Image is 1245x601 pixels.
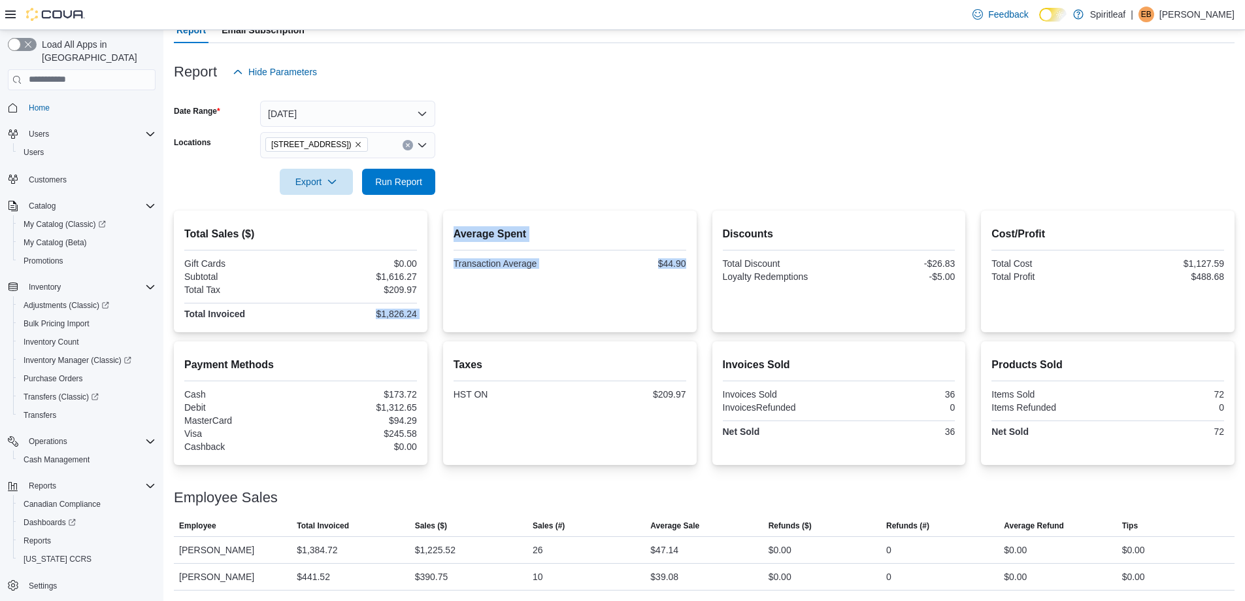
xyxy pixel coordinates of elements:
[650,521,699,531] span: Average Sale
[769,569,791,585] div: $0.00
[303,309,417,319] div: $1,826.24
[24,373,83,384] span: Purchase Orders
[886,542,891,558] div: 0
[13,550,161,568] button: [US_STATE] CCRS
[184,226,417,242] h2: Total Sales ($)
[650,569,678,585] div: $39.08
[533,521,565,531] span: Sales (#)
[18,496,156,512] span: Canadian Compliance
[184,357,417,373] h2: Payment Methods
[13,333,161,351] button: Inventory Count
[13,388,161,406] a: Transfers (Classic)
[13,252,161,270] button: Promotions
[18,216,111,232] a: My Catalog (Classic)
[886,521,929,531] span: Refunds (#)
[1138,7,1154,22] div: Emily B
[13,296,161,315] a: Adjustments (Classic)
[303,402,417,413] div: $1,312.65
[18,334,84,350] a: Inventory Count
[454,389,567,400] div: HST ON
[3,197,161,215] button: Catalog
[24,455,90,465] span: Cash Management
[24,478,61,494] button: Reports
[1110,258,1224,269] div: $1,127.59
[13,215,161,233] a: My Catalog (Classic)
[1090,7,1125,22] p: Spiritleaf
[533,569,543,585] div: 10
[303,389,417,400] div: $173.72
[988,8,1028,21] span: Feedback
[18,253,69,269] a: Promotions
[1110,426,1224,437] div: 72
[184,258,298,269] div: Gift Cards
[303,284,417,295] div: $209.97
[24,337,79,347] span: Inventory Count
[174,564,291,590] div: [PERSON_NAME]
[184,309,245,319] strong: Total Invoiced
[24,478,156,494] span: Reports
[24,147,44,158] span: Users
[18,533,156,549] span: Reports
[354,141,362,148] button: Remove 578 - Spiritleaf Bridge St (Campbellford) from selection in this group
[24,256,63,266] span: Promotions
[454,258,567,269] div: Transaction Average
[18,533,56,549] a: Reports
[573,258,686,269] div: $44.90
[303,415,417,426] div: $94.29
[650,542,678,558] div: $47.14
[24,318,90,329] span: Bulk Pricing Import
[1110,389,1224,400] div: 72
[723,271,837,282] div: Loyalty Redemptions
[29,481,56,491] span: Reports
[29,581,57,591] span: Settings
[13,451,161,469] button: Cash Management
[18,452,156,468] span: Cash Management
[265,137,368,152] span: 578 - Spiritleaf Bridge St (Campbellford)
[18,371,156,386] span: Purchase Orders
[3,125,161,143] button: Users
[1131,7,1133,22] p: |
[18,235,92,250] a: My Catalog (Beta)
[375,175,422,188] span: Run Report
[841,258,955,269] div: -$26.83
[13,351,161,369] a: Inventory Manager (Classic)
[723,402,837,413] div: InvoicesRefunded
[18,371,88,386] a: Purchase Orders
[841,389,955,400] div: 36
[18,407,156,423] span: Transfers
[3,477,161,495] button: Reports
[723,226,955,242] h2: Discounts
[24,577,156,594] span: Settings
[13,233,161,252] button: My Catalog (Beta)
[222,17,305,43] span: Email Subscription
[184,284,298,295] div: Total Tax
[18,145,49,160] a: Users
[184,415,298,426] div: MasterCard
[3,169,161,188] button: Customers
[297,542,337,558] div: $1,384.72
[24,126,156,142] span: Users
[1004,521,1064,531] span: Average Refund
[991,426,1029,437] strong: Net Sold
[1122,521,1138,531] span: Tips
[24,171,156,187] span: Customers
[184,428,298,439] div: Visa
[29,175,67,185] span: Customers
[303,258,417,269] div: $0.00
[769,521,812,531] span: Refunds ($)
[991,402,1105,413] div: Items Refunded
[174,537,291,563] div: [PERSON_NAME]
[1141,7,1152,22] span: EB
[415,521,447,531] span: Sales ($)
[18,389,156,405] span: Transfers (Classic)
[18,515,156,530] span: Dashboards
[769,542,791,558] div: $0.00
[18,298,156,313] span: Adjustments (Classic)
[533,542,543,558] div: 26
[37,38,156,64] span: Load All Apps in [GEOGRAPHIC_DATA]
[991,271,1105,282] div: Total Profit
[29,103,50,113] span: Home
[841,426,955,437] div: 36
[18,452,95,468] a: Cash Management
